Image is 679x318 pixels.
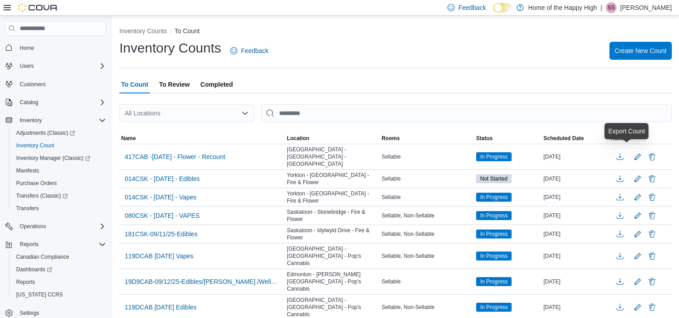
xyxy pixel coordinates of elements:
span: Saskatoon - Stonebridge - Fire & Flower [287,208,378,223]
span: Washington CCRS [13,289,106,300]
span: [GEOGRAPHIC_DATA] - [GEOGRAPHIC_DATA] - Pop's Cannabis [287,296,378,318]
span: Not Started [480,175,508,183]
button: Open list of options [241,110,249,117]
span: In Progress [476,277,512,286]
span: Catalog [20,99,38,106]
button: Edit count details [632,300,643,314]
button: Edit count details [632,227,643,241]
a: Purchase Orders [13,178,61,189]
button: Status [474,133,542,144]
span: Home [20,44,34,52]
button: 417CAB -[DATE] - Flower - Recount [121,150,229,163]
button: Scheduled Date [542,133,609,144]
input: Dark Mode [493,3,512,13]
span: Location [287,135,309,142]
button: Edit count details [632,190,643,204]
span: To Review [159,75,189,93]
span: Yorkton - [GEOGRAPHIC_DATA] - Fire & Flower [287,190,378,204]
span: Saskatoon - Idylwyld Drive - Fire & Flower [287,227,378,241]
span: SS [608,2,615,13]
span: Feedback [458,3,486,12]
a: Reports [13,277,39,287]
button: Reports [16,239,42,250]
div: Sellable, Non-Sellable [380,302,474,313]
span: Manifests [13,165,106,176]
img: Cova [18,3,58,12]
span: [US_STATE] CCRS [16,291,63,298]
a: Transfers (Classic) [13,190,71,201]
button: 119DCAB [DATE] Vapes [121,249,197,263]
span: In Progress [476,230,512,238]
button: Canadian Compliance [9,251,110,263]
div: [DATE] [542,229,609,239]
div: Sellable [380,151,474,162]
span: Inventory [20,117,42,124]
span: Feedback [241,46,268,55]
p: Home of the Happy High [528,2,597,13]
button: To Count [175,27,200,35]
span: Operations [20,223,46,230]
span: Canadian Compliance [13,252,106,262]
span: Transfers (Classic) [16,192,68,199]
button: Delete [647,229,657,239]
a: Inventory Manager (Classic) [9,152,110,164]
span: Yorkton - [GEOGRAPHIC_DATA] - Fire & Flower [287,172,378,186]
button: Create New Count [609,42,672,60]
button: Delete [647,192,657,203]
button: Edit count details [632,275,643,288]
h1: Inventory Counts [119,39,221,57]
span: Reports [20,241,39,248]
button: Delete [647,151,657,162]
span: In Progress [476,152,512,161]
span: Transfers [13,203,106,214]
nav: An example of EuiBreadcrumbs [119,26,672,37]
span: Inventory Manager (Classic) [13,153,106,163]
span: Inventory Count [13,140,106,151]
div: Sellable [380,173,474,184]
a: Feedback [227,42,272,60]
span: 014CSK - [DATE] - Vapes [125,193,197,202]
div: Sellable [380,192,474,203]
div: Sellable, Non-Sellable [380,229,474,239]
span: Purchase Orders [13,178,106,189]
button: [US_STATE] CCRS [9,288,110,301]
button: Manifests [9,164,110,177]
span: Customers [20,81,46,88]
span: In Progress [480,278,508,286]
button: Inventory [16,115,45,126]
span: Reports [13,277,106,287]
div: [DATE] [542,302,609,313]
span: Inventory [16,115,106,126]
button: Inventory Counts [119,27,167,35]
span: In Progress [480,193,508,201]
button: Inventory Count [9,139,110,152]
a: [US_STATE] CCRS [13,289,66,300]
div: Sellable, Non-Sellable [380,251,474,261]
button: 014CSK - [DATE] - Edibles [121,172,203,185]
span: 19D9CAB-09/12/25-Edibles/[PERSON_NAME]./Wellness/Concen. - [GEOGRAPHIC_DATA] - [PERSON_NAME][GEOG... [125,277,280,286]
span: Adjustments (Classic) [13,128,106,138]
button: Edit count details [632,172,643,185]
span: Rooms [381,135,400,142]
button: Users [2,60,110,72]
span: In Progress [476,211,512,220]
a: Inventory Manager (Classic) [13,153,94,163]
span: Home [16,42,106,53]
span: Manifests [16,167,39,174]
button: Edit count details [632,249,643,263]
a: Customers [16,79,49,90]
span: 119DCAB [DATE] Edibles [125,303,197,312]
button: Delete [647,210,657,221]
p: | [600,2,602,13]
span: Inventory Manager (Classic) [16,155,90,162]
div: [DATE] [542,251,609,261]
button: Name [119,133,285,144]
span: In Progress [476,252,512,261]
span: Purchase Orders [16,180,57,187]
a: Dashboards [9,263,110,276]
span: Create New Count [615,46,666,55]
span: Transfers [16,205,39,212]
span: In Progress [476,303,512,312]
span: Users [20,62,34,70]
a: Adjustments (Classic) [13,128,79,138]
